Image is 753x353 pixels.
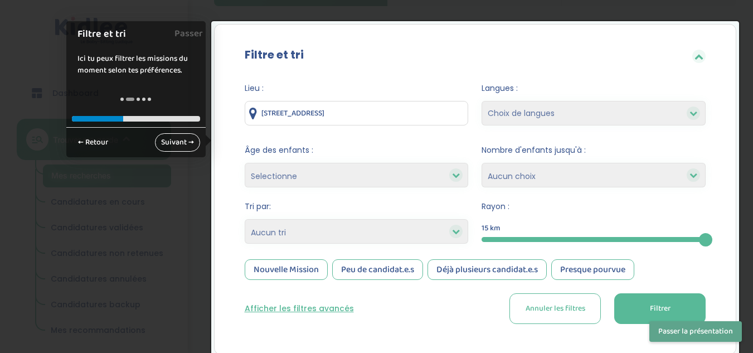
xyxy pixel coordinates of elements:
span: 15 km [482,223,501,234]
label: Filtre et tri [245,46,304,63]
h1: Filtre et tri [77,27,183,42]
a: Passer [174,21,203,46]
span: Tri par: [245,201,469,212]
div: Déjà plusieurs candidat.e.s [427,259,547,280]
span: Âge des enfants : [245,144,469,156]
span: Langues : [482,83,706,94]
button: Passer la présentation [649,321,742,342]
span: Lieu : [245,83,469,94]
a: ← Retour [72,133,114,152]
input: Ville ou code postale [245,101,469,125]
span: Annuler les filtres [526,303,585,315]
div: Presque pourvue [551,259,634,280]
a: Suivant → [155,133,200,152]
div: Nouvelle Mission [245,259,328,280]
span: Rayon : [482,201,706,212]
div: Peu de candidat.e.s [332,259,423,280]
div: Ici tu peux filtrer les missions du moment selon tes préférences. [66,42,206,88]
button: Afficher les filtres avancés [245,303,354,315]
button: Annuler les filtres [509,293,601,324]
span: Nombre d'enfants jusqu'à : [482,144,706,156]
button: Filtrer [614,293,706,324]
span: Filtrer [650,303,671,315]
